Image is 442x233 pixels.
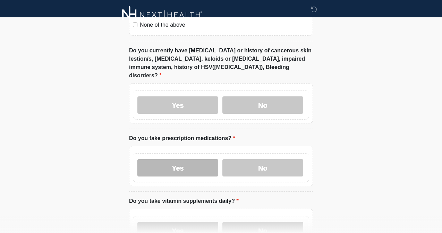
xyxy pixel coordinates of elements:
[222,159,303,176] label: No
[129,134,235,143] label: Do you take prescription medications?
[137,96,218,114] label: Yes
[222,96,303,114] label: No
[137,159,218,176] label: Yes
[129,197,239,205] label: Do you take vitamin supplements daily?
[122,5,202,24] img: Next-Health Logo
[129,46,313,80] label: Do you currently have [MEDICAL_DATA] or history of cancerous skin lestion/s, [MEDICAL_DATA], kelo...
